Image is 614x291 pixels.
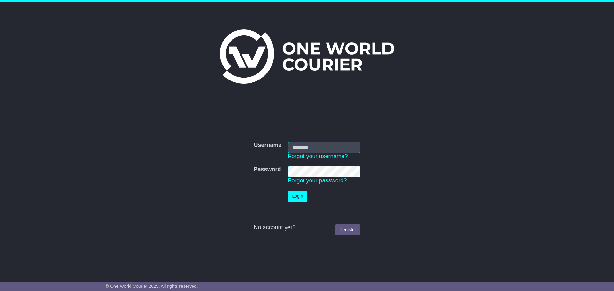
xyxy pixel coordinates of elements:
label: Username [254,142,281,149]
img: One World [220,29,394,84]
label: Password [254,166,281,173]
a: Forgot your username? [288,153,348,159]
button: Login [288,191,307,202]
span: © One World Courier 2025. All rights reserved. [106,284,198,289]
div: No account yet? [254,224,360,231]
a: Register [335,224,360,235]
a: Forgot your password? [288,177,347,184]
